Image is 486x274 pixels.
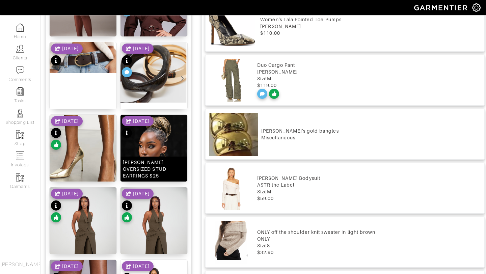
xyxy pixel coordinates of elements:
div: Shared date [122,189,154,199]
img: reminder-icon-8004d30b9f0a5d33ae49ab947aed9ed385cf756f9e5892f1edd6e32f2345188e.png [16,87,24,96]
div: [DATE] [62,45,79,52]
div: $59.00 [257,195,481,202]
img: Ashley's gold bangles [209,113,258,156]
img: details [50,115,116,220]
img: Duo Cargo Pant [209,59,254,102]
div: ONLY off the shoulder knit sweater in light brown [257,229,481,236]
div: Size 8 [257,242,481,249]
img: ONLY off the shoulder knit sweater in light brown [209,221,254,264]
div: [DATE] [133,45,150,52]
img: comment-icon-a0a6a9ef722e966f86d9cbdc48e553b5cf19dbc54f86b18d962a5391bc8f6eb6.png [16,66,24,75]
div: Size M [257,188,481,195]
div: Shared date [122,44,154,54]
div: Women's Lala Pointed Toe Pumps [260,16,481,23]
img: Lenore Bodysuit [209,167,254,210]
div: See product info [51,44,83,67]
div: ASTR the Label [257,182,481,188]
div: [DATE] [62,263,79,270]
div: [PERSON_NAME] [257,68,481,75]
div: $119.00 [257,82,481,89]
img: details [50,42,116,73]
div: See product info [122,44,154,79]
div: [DATE] [62,118,79,125]
img: details [120,42,187,103]
div: Shared date [122,261,154,271]
div: [DATE] [133,190,150,197]
div: See product info [51,116,83,152]
div: [PERSON_NAME]'s gold bangles [261,128,481,134]
div: Miscellaneous [261,134,481,141]
img: clients-icon-6bae9207a08558b7cb47a8932f037763ab4055f8c8b6bfacd5dc20c3e0201464.png [16,45,24,53]
div: Shared date [51,116,83,126]
div: $32.90 [257,249,481,256]
div: Size M [257,75,481,82]
div: Shared date [51,44,83,54]
div: [PERSON_NAME] [260,23,481,30]
div: Shared date [51,189,83,199]
img: Women's Lala Pointed Toe Pumps [209,5,257,48]
div: $110.00 [260,30,481,36]
div: Shared date [122,116,154,126]
img: garments-icon-b7da505a4dc4fd61783c78ac3ca0ef83fa9d6f193b1c9dc38574b1d14d53ca28.png [16,173,24,182]
img: gear-icon-white-bd11855cb880d31180b6d7d6211b90ccbf57a29d726f0c71d8c61bd08dd39cc2.png [472,3,481,12]
img: garmentier-logo-header-white-b43fb05a5012e4ada735d5af1a66efaba907eab6374d6393d1fbf88cb4ef424d.png [411,2,472,13]
div: [PERSON_NAME] Bodysuit [257,175,481,182]
div: [DATE] [133,118,150,125]
div: ONLY [257,236,481,242]
img: orders-icon-0abe47150d42831381b5fb84f609e132dff9fe21cb692f30cb5eec754e2cba89.png [16,152,24,160]
div: Shared date [51,261,83,271]
img: stylists-icon-eb353228a002819b7ec25b43dbf5f0378dd9e0616d9560372ff212230b889e62.png [16,109,24,117]
div: [DATE] [133,263,150,270]
img: dashboard-icon-dbcd8f5a0b271acd01030246c82b418ddd0df26cd7fceb0bd07c9910d44c42f6.png [16,23,24,32]
div: [DATE] [62,190,79,197]
div: See product info [122,189,154,224]
img: garments-icon-b7da505a4dc4fd61783c78ac3ca0ef83fa9d6f193b1c9dc38574b1d14d53ca28.png [16,130,24,139]
div: See product info [122,116,154,140]
div: Duo Cargo Pant [257,62,481,68]
div: See product info [51,189,83,224]
img: details [120,115,187,202]
div: [PERSON_NAME] OVERSIZED STUD EARRINGS $25 [123,159,185,179]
